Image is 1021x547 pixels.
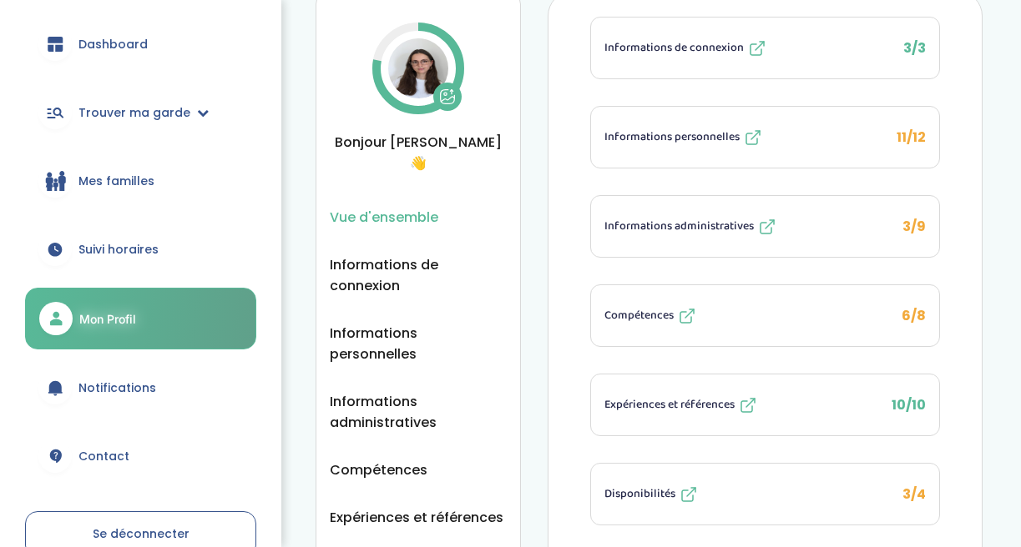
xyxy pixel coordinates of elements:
[591,285,939,346] button: Compétences 6/8
[604,485,675,503] span: Disponibilités
[330,132,507,173] span: Bonjour [PERSON_NAME] 👋
[591,107,939,168] button: Informations personnelles 11/12
[330,459,427,480] button: Compétences
[604,39,744,57] span: Informations de connexion
[330,207,438,228] button: Vue d'ensemble
[25,358,256,418] a: Notifications
[25,14,256,74] a: Dashboard
[25,151,256,211] a: Mes familles
[25,83,256,143] a: Trouver ma garde
[330,507,503,528] button: Expériences et références
[591,196,939,257] button: Informations administratives 3/9
[79,310,136,328] span: Mon Profil
[78,379,156,397] span: Notifications
[604,307,674,324] span: Compétences
[330,323,507,364] button: Informations personnelles
[330,391,507,433] button: Informations administratives
[25,288,256,349] a: Mon Profil
[604,396,735,414] span: Expériences et références
[78,448,129,465] span: Contact
[892,395,926,414] span: 10/10
[590,17,940,79] li: 3/3
[590,195,940,258] li: 3/9
[604,218,754,235] span: Informations administratives
[388,38,448,98] img: Avatar
[330,254,507,296] button: Informations de connexion
[78,104,190,122] span: Trouver ma garde
[78,241,159,258] span: Suivi horaires
[903,38,926,58] span: 3/3
[902,217,926,236] span: 3/9
[590,284,940,347] li: 6/8
[78,36,148,53] span: Dashboard
[591,374,939,435] button: Expériences et références 10/10
[78,173,154,190] span: Mes familles
[902,306,926,325] span: 6/8
[590,374,940,436] li: 10/10
[897,128,926,147] span: 11/12
[591,18,939,78] button: Informations de connexion 3/3
[25,426,256,486] a: Contact
[591,464,939,524] button: Disponibilités 3/4
[590,463,940,525] li: 3/4
[93,525,190,542] span: Se déconnecter
[25,219,256,279] a: Suivi horaires
[604,128,740,146] span: Informations personnelles
[902,484,926,504] span: 3/4
[590,106,940,168] li: 11/12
